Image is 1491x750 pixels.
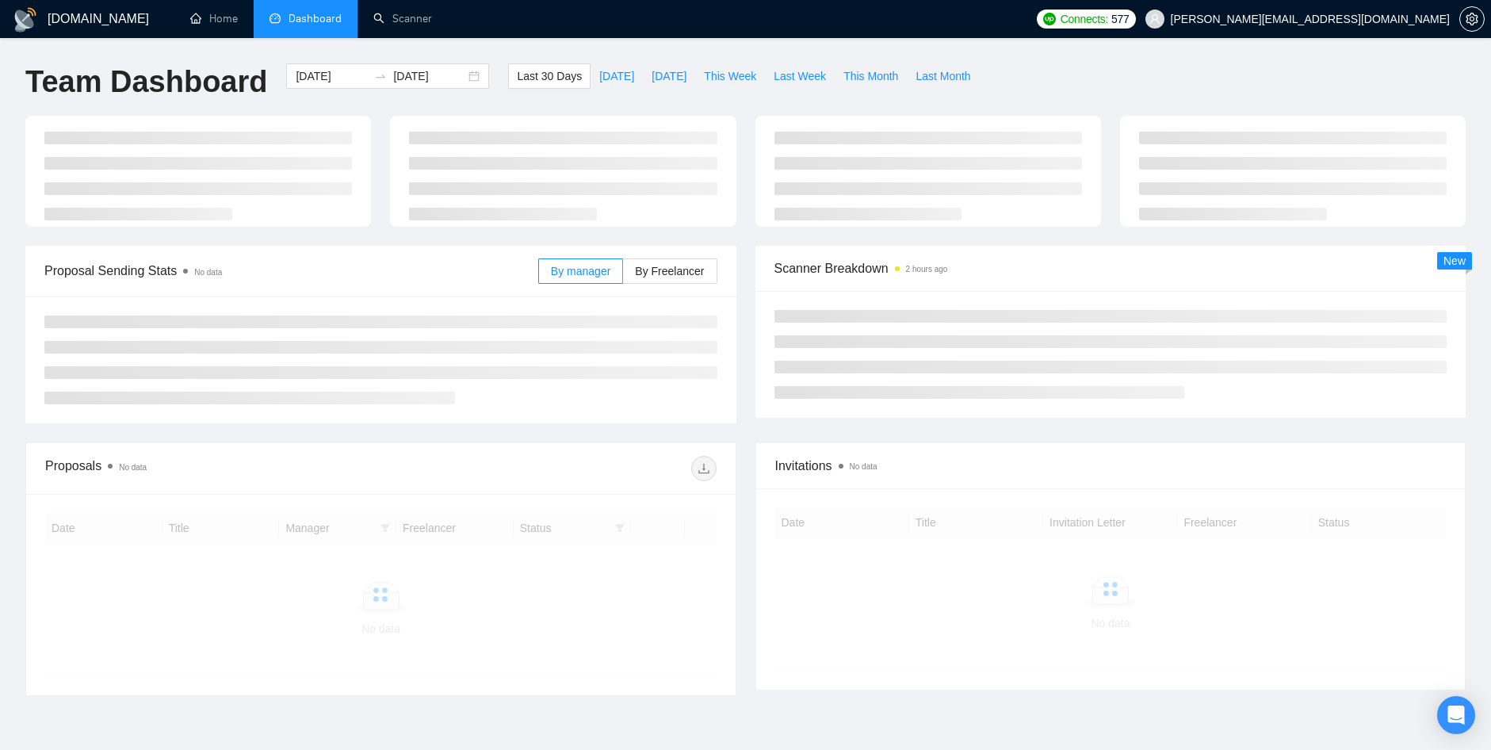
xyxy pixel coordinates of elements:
[704,67,756,85] span: This Week
[1437,696,1475,734] div: Open Intercom Messenger
[907,63,979,89] button: Last Month
[599,67,634,85] span: [DATE]
[373,12,432,25] a: searchScanner
[850,462,877,471] span: No data
[1061,10,1108,28] span: Connects:
[45,456,380,481] div: Proposals
[13,7,38,33] img: logo
[270,13,281,24] span: dashboard
[25,63,267,101] h1: Team Dashboard
[508,63,591,89] button: Last 30 Days
[296,67,368,85] input: Start date
[1043,13,1056,25] img: upwork-logo.png
[1460,13,1484,25] span: setting
[774,258,1447,278] span: Scanner Breakdown
[765,63,835,89] button: Last Week
[393,67,465,85] input: End date
[775,456,1447,476] span: Invitations
[374,70,387,82] span: swap-right
[289,12,342,25] span: Dashboard
[1111,10,1129,28] span: 577
[119,463,147,472] span: No data
[843,67,898,85] span: This Month
[695,63,765,89] button: This Week
[1443,254,1466,267] span: New
[1149,13,1160,25] span: user
[1459,6,1485,32] button: setting
[374,70,387,82] span: to
[643,63,695,89] button: [DATE]
[835,63,907,89] button: This Month
[635,265,704,277] span: By Freelancer
[774,67,826,85] span: Last Week
[551,265,610,277] span: By manager
[1459,13,1485,25] a: setting
[44,261,538,281] span: Proposal Sending Stats
[916,67,970,85] span: Last Month
[517,67,582,85] span: Last 30 Days
[194,268,222,277] span: No data
[591,63,643,89] button: [DATE]
[190,12,238,25] a: homeHome
[906,265,948,274] time: 2 hours ago
[652,67,686,85] span: [DATE]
